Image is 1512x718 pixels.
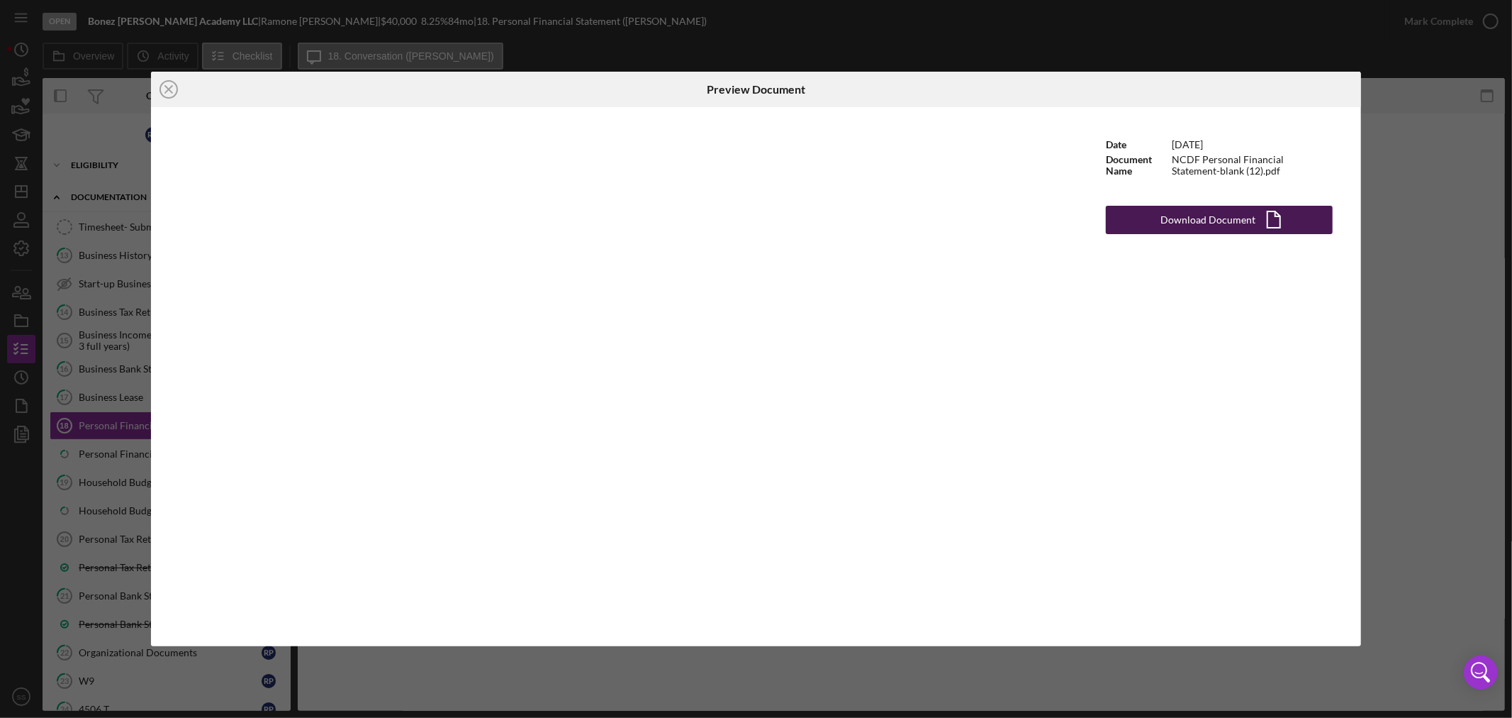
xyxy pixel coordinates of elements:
[151,107,1077,646] iframe: File preview
[1171,153,1332,177] td: NCDF Personal Financial Statement-blank (12).pdf
[1171,136,1332,153] td: [DATE]
[1161,206,1256,234] div: Download Document
[1106,206,1333,234] button: Download Document
[1107,138,1127,150] b: Date
[1107,153,1153,177] b: Document Name
[1464,656,1498,690] div: Open Intercom Messenger
[707,83,805,96] h6: Preview Document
